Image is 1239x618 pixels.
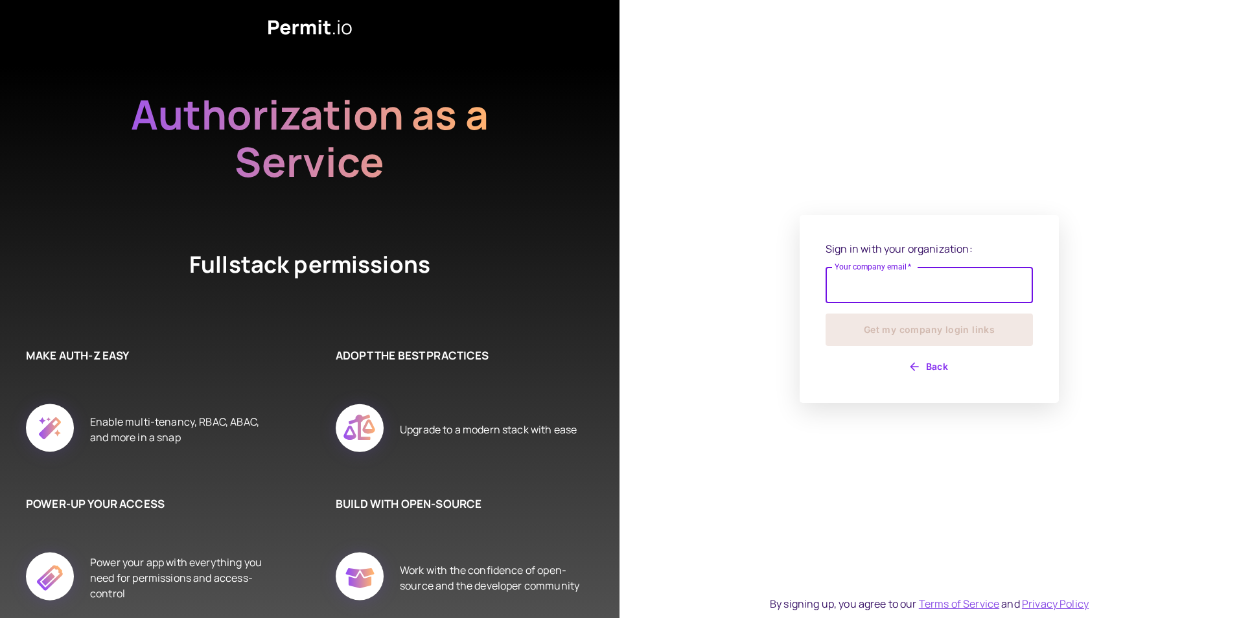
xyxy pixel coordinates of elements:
[26,496,271,512] h6: POWER-UP YOUR ACCESS
[400,538,581,618] div: Work with the confidence of open-source and the developer community
[400,389,577,470] div: Upgrade to a modern stack with ease
[26,347,271,364] h6: MAKE AUTH-Z EASY
[826,314,1033,346] button: Get my company login links
[336,347,581,364] h6: ADOPT THE BEST PRACTICES
[141,249,478,295] h4: Fullstack permissions
[835,261,912,272] label: Your company email
[1022,597,1089,611] a: Privacy Policy
[90,538,271,618] div: Power your app with everything you need for permissions and access-control
[919,597,999,611] a: Terms of Service
[826,241,1033,257] p: Sign in with your organization:
[89,91,530,185] h2: Authorization as a Service
[770,596,1089,612] div: By signing up, you agree to our and
[336,496,581,512] h6: BUILD WITH OPEN-SOURCE
[826,356,1033,377] button: Back
[90,389,271,470] div: Enable multi-tenancy, RBAC, ABAC, and more in a snap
